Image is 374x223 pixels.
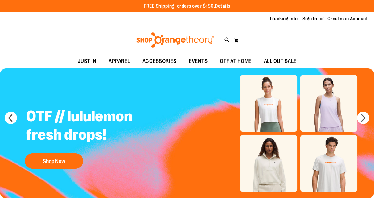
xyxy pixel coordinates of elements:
span: JUST IN [78,54,97,68]
a: ACCESSORIES [136,54,183,68]
a: Details [215,3,230,9]
span: APPAREL [109,54,130,68]
h2: OTF // lululemon fresh drops! [22,102,175,150]
a: Create an Account [327,15,368,22]
img: Shop Orangetheory [135,32,215,48]
a: Tracking Info [269,15,298,22]
a: Sign In [302,15,317,22]
a: EVENTS [183,54,214,68]
button: Shop Now [25,153,83,169]
a: APPAREL [102,54,136,68]
span: EVENTS [189,54,208,68]
p: FREE Shipping, orders over $150. [144,3,230,10]
a: OTF AT HOME [214,54,258,68]
a: JUST IN [72,54,103,68]
button: prev [5,112,17,124]
span: ACCESSORIES [142,54,177,68]
button: next [357,112,369,124]
a: ALL OUT SALE [258,54,303,68]
a: OTF // lululemon fresh drops! Shop Now [22,102,175,172]
span: ALL OUT SALE [264,54,297,68]
span: OTF AT HOME [220,54,252,68]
